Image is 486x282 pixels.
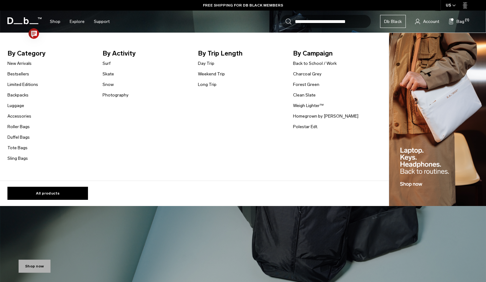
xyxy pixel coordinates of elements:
a: Surf [103,60,111,67]
a: Duffel Bags [7,134,30,141]
a: Clean Slate [293,92,316,98]
a: Polestar Edt. [293,123,318,130]
span: By Activity [103,48,188,58]
span: By Trip Length [198,48,283,58]
a: Charcoal Grey [293,71,322,77]
button: Bag (1) [449,18,464,25]
a: Account [415,18,439,25]
a: Back to School / Work [293,60,337,67]
span: By Campaign [293,48,378,58]
a: Explore [70,11,85,33]
a: Homegrown by [PERSON_NAME] [293,113,358,119]
a: Tote Bags [7,145,28,151]
a: Roller Bags [7,123,30,130]
img: Db [389,33,486,206]
span: By Category [7,48,93,58]
a: New Arrivals [7,60,32,67]
a: Forest Green [293,81,319,88]
a: Skate [103,71,114,77]
nav: Main Navigation [45,11,114,33]
a: Luggage [7,102,24,109]
a: Accessories [7,113,31,119]
a: Snow [103,81,114,88]
a: Day Trip [198,60,214,67]
span: Bag [457,18,464,25]
a: Bestsellers [7,71,29,77]
a: Long Trip [198,81,217,88]
a: Limited Editions [7,81,38,88]
a: Db Black [380,15,406,28]
a: Sling Bags [7,155,28,162]
a: All products [7,187,88,200]
a: Photography [103,92,129,98]
a: Weekend Trip [198,71,225,77]
a: Backpacks [7,92,28,98]
a: Support [94,11,110,33]
span: (1) [465,18,469,23]
a: FREE SHIPPING FOR DB BLACK MEMBERS [203,2,283,8]
a: Shop [50,11,60,33]
a: Weigh Lighter™ [293,102,324,109]
span: Account [423,18,439,25]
